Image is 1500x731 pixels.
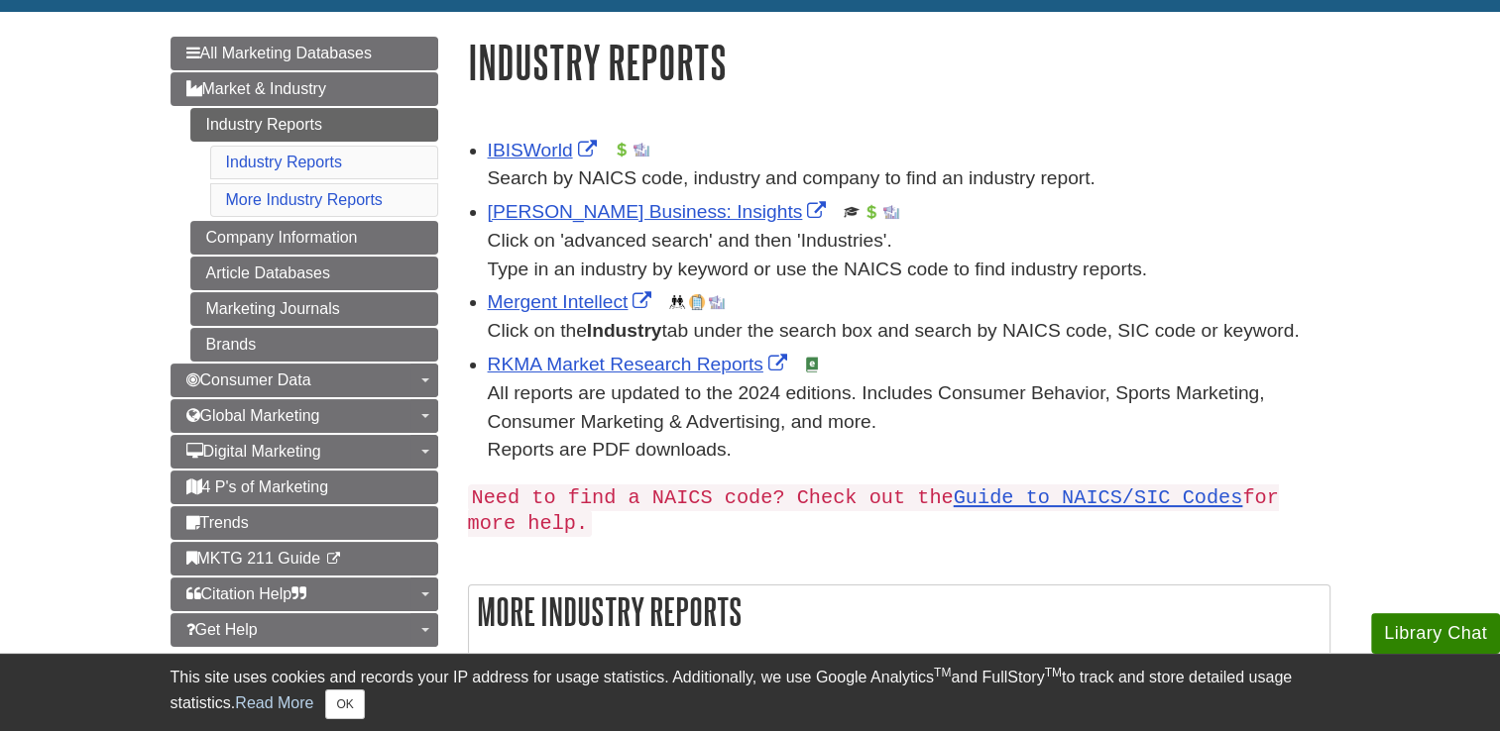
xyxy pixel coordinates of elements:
[587,320,662,341] b: Industry
[488,354,792,374] a: Link opens in new window
[226,154,342,170] a: Industry Reports
[488,291,657,312] a: Link opens in new window
[226,191,383,208] a: More Industry Reports
[171,37,438,647] div: Guide Page Menu
[186,478,329,495] span: 4 P's of Marketing
[469,585,1329,638] h2: More Industry Reports
[709,294,725,310] img: Industry Report
[186,443,321,460] span: Digital Marketing
[488,201,832,222] a: Link opens in new window
[488,317,1330,346] div: Click on the tab under the search box and search by NAICS code, SIC code or keyword.
[186,45,372,61] span: All Marketing Databases
[1371,613,1500,654] button: Library Chat
[171,577,438,611] a: Citation Help
[324,553,341,566] i: This link opens in a new window
[468,484,1279,536] code: Need to find a NAICS code? Check out the for more help.
[190,221,438,255] a: Company Information
[190,328,438,362] a: Brands
[186,585,307,602] span: Citation Help
[614,142,630,157] img: Financial Report
[844,204,860,220] img: Scholarly or Peer Reviewed
[325,689,364,719] button: Close
[864,204,879,220] img: Financial Report
[488,227,1330,284] div: Click on 'advanced search' and then 'Industries'. Type in an industry by keyword or use the NAICS...
[468,37,1330,87] h1: Industry Reports
[883,204,899,220] img: Industry Report
[689,294,705,310] img: Company Information
[171,470,438,504] a: 4 P's of Marketing
[634,142,649,157] img: Industry Report
[171,666,1330,719] div: This site uses cookies and records your IP address for usage statistics. Additionally, we use Goo...
[171,364,438,397] a: Consumer Data
[190,257,438,290] a: Article Databases
[171,72,438,106] a: Market & Industry
[934,666,951,679] sup: TM
[669,294,685,310] img: Demographics
[171,399,438,433] a: Global Marketing
[171,506,438,540] a: Trends
[954,486,1243,509] a: Guide to NAICS/SIC Codes
[171,613,438,647] a: Get Help
[186,514,249,531] span: Trends
[171,435,438,469] a: Digital Marketing
[235,694,313,711] a: Read More
[171,542,438,575] a: MKTG 211 Guide
[1045,666,1062,679] sup: TM
[190,292,438,326] a: Marketing Journals
[488,379,1330,465] div: All reports are updated to the 2024 editions. Includes Consumer Behavior, Sports Marketing, Consu...
[186,371,311,388] span: Consumer Data
[804,357,820,372] img: e-Book
[186,550,321,567] span: MKTG 211 Guide
[190,108,438,142] a: Industry Reports
[186,80,326,97] span: Market & Industry
[171,37,438,70] a: All Marketing Databases
[186,621,258,638] span: Get Help
[488,164,1330,193] div: Search by NAICS code, industry and company to find an industry report.
[186,407,320,424] span: Global Marketing
[488,140,602,160] a: Link opens in new window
